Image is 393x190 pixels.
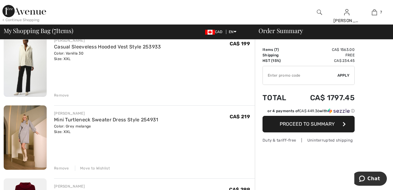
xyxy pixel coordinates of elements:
td: CA$ 1563.00 [294,47,355,52]
img: My Info [344,9,349,16]
div: or 4 payments of with [267,108,355,114]
img: Canadian Dollar [205,30,215,35]
div: [PERSON_NAME] [54,111,158,116]
td: Total [263,87,294,108]
input: Promo code [263,66,337,85]
span: 7 [54,26,56,34]
td: HST (15%) [263,58,294,63]
img: search the website [317,9,322,16]
div: Remove [54,93,69,98]
div: Color: Vanilla 30 Size: XXL [54,51,161,62]
td: Items ( ) [263,47,294,52]
div: [PERSON_NAME] [333,17,360,24]
img: Casual Sleeveless Hooded Vest Style 253933 [4,32,47,97]
td: Shipping [263,52,294,58]
span: CA$ 199 [230,41,250,47]
span: CAD [205,30,225,34]
td: CA$ 234.45 [294,58,355,63]
div: [PERSON_NAME] [54,38,161,43]
div: Color: Grey melange Size: XXL [54,123,158,135]
div: or 4 payments ofCA$ 449.36withSezzle Click to learn more about Sezzle [263,108,355,116]
span: Apply [337,73,350,78]
div: Move to Wishlist [75,165,110,171]
div: Order Summary [251,28,389,34]
img: My Bag [372,9,377,16]
span: Proceed to Summary [280,121,335,127]
img: Mini Turtleneck Sweater Dress Style 254931 [4,105,47,170]
a: 7 [361,9,388,16]
img: 1ère Avenue [2,5,46,17]
span: 7 [380,9,382,15]
a: Sign In [344,9,349,15]
span: EN [229,30,236,34]
div: Duty & tariff-free | Uninterrupted shipping [263,137,355,143]
div: Remove [54,165,69,171]
a: Mini Turtleneck Sweater Dress Style 254931 [54,117,158,123]
span: CA$ 449.36 [299,109,319,113]
span: My Shopping Bag ( Items) [4,28,73,34]
span: CA$ 219 [230,114,250,120]
a: Casual Sleeveless Hooded Vest Style 253933 [54,44,161,50]
td: CA$ 1797.45 [294,87,355,108]
div: [PERSON_NAME] [54,184,129,189]
img: Sezzle [328,108,350,114]
div: < Continue Shopping [2,17,40,23]
button: Proceed to Summary [263,116,355,132]
span: 7 [275,47,278,52]
td: Free [294,52,355,58]
iframe: Opens a widget where you can chat to one of our agents [354,172,387,187]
